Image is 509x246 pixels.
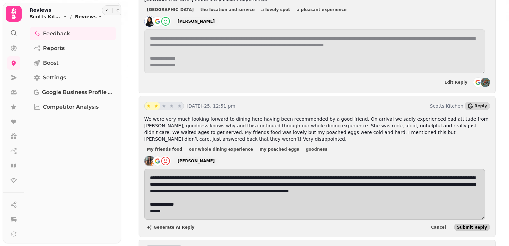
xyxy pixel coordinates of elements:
span: Scotts Kitchen [30,13,62,20]
span: Edit Reply [444,80,467,84]
img: aHR0cHM6Ly9maWxlcy5zdGFtcGVkZS5haS9mMTYzZmY2Mi0yMTE2LTExZWMtYmQ2Ni0wYTU4YTlmZWFjMDIvbWVkaWEvNGY1O... [481,78,490,87]
div: [PERSON_NAME] [178,158,215,164]
button: a pleasant experience [294,6,349,13]
span: Settings [43,74,66,82]
button: Reply [465,102,490,110]
button: My friends food [144,146,185,153]
span: my poached eggs [260,147,299,151]
button: Cancel [428,224,449,231]
button: the location and service [198,6,257,13]
span: a pleasant experience [297,8,346,12]
h2: Reviews [30,7,102,13]
button: star [160,102,168,110]
span: We were very much looking forward to dining here having been recommended by a good friend. On arr... [144,116,489,142]
a: Google Business Profile (Beta) [30,86,116,99]
button: Submit Reply [454,224,490,231]
a: [PERSON_NAME] [174,17,219,26]
button: star [152,102,160,110]
button: star [168,102,176,110]
button: goodness [303,146,330,153]
button: a lovely spot [258,6,292,13]
a: Competitor Analysis [30,100,116,114]
div: [PERSON_NAME] [178,19,215,24]
a: [PERSON_NAME] [174,156,219,166]
span: Generate AI Reply [154,225,195,229]
button: [GEOGRAPHIC_DATA] [144,6,197,13]
span: the location and service [201,8,255,12]
img: ALV-UjV5u3gR00G-0y2fNauQ4Whjcawht23Eqdhm_ZXqZEmLr05O1Zti=s128-c0x00000000-cc-rp-mo [144,16,155,27]
a: Feedback [30,27,116,40]
button: star [176,102,184,110]
button: my poached eggs [257,146,302,153]
button: Scotts Kitchen [30,13,67,20]
nav: breadcrumb [30,13,102,20]
button: our whole dining experience [186,146,255,153]
span: Google Business Profile (Beta) [42,88,112,96]
span: Feedback [43,30,70,38]
span: Competitor Analysis [43,103,99,111]
span: Reply [474,104,487,108]
span: Reports [43,44,65,52]
button: Generate AI Reply [144,223,197,231]
a: Settings [30,71,116,84]
nav: Tabs [24,24,121,243]
p: [DATE]-25, 12:51 pm [187,103,427,109]
button: Edit Reply [442,79,470,86]
span: Cancel [431,225,446,229]
img: ALV-UjV6WKsqoACuFnxiDzPfybfniDVJJa7bRvyCOBOLJmOTY63kfB6gTg=s128-c0x00000000-cc-rp-mo-ba2 [144,156,155,166]
img: go-emblem@2x.png [152,16,163,27]
span: our whole dining experience [189,147,253,151]
span: Submit Reply [457,225,487,229]
span: Boost [43,59,59,67]
p: Scotts Kitchen [430,103,464,109]
a: Reports [30,42,116,55]
span: My friends food [147,147,182,151]
span: a lovely spot [261,8,290,12]
span: goodness [306,147,327,151]
img: go-emblem@2x.png [152,156,163,166]
span: [GEOGRAPHIC_DATA] [147,8,194,12]
img: go-emblem@2x.png [473,77,483,88]
button: Reviews [75,13,102,20]
a: Boost [30,56,116,70]
button: star [145,102,153,110]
